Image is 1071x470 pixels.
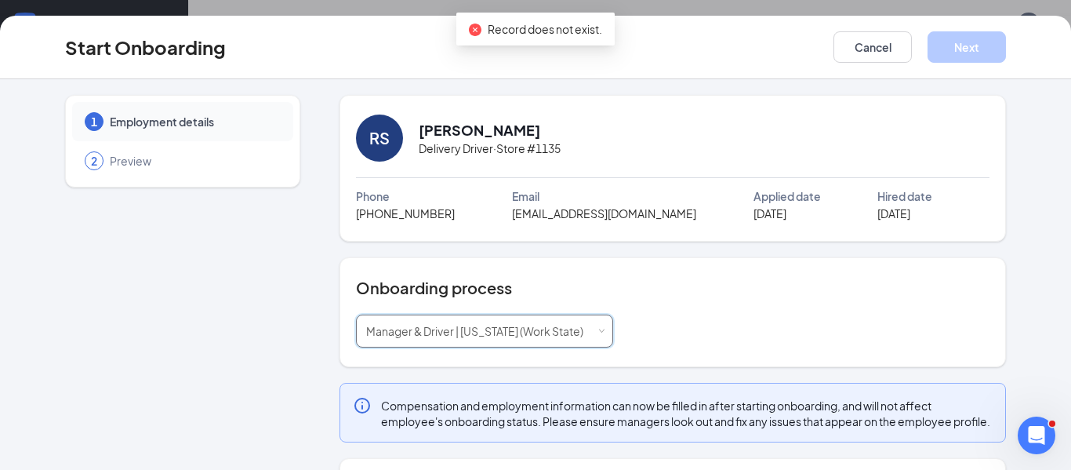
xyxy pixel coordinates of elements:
[833,31,912,63] button: Cancel
[65,34,226,60] h3: Start Onboarding
[110,153,278,169] span: Preview
[381,398,993,429] span: Compensation and employment information can now be filled in after starting onboarding, and will ...
[356,205,455,222] span: [PHONE_NUMBER]
[91,114,97,129] span: 1
[356,188,390,205] span: Phone
[512,205,696,222] span: [EMAIL_ADDRESS][DOMAIN_NAME]
[356,277,989,299] h4: Onboarding process
[488,22,602,36] span: Record does not exist.
[512,188,539,205] span: Email
[110,114,278,129] span: Employment details
[469,24,481,36] span: close-circle
[1018,417,1055,454] iframe: Intercom live chat
[369,127,390,149] div: RS
[419,140,561,157] span: Delivery Driver · Store #1135
[928,31,1006,63] button: Next
[91,153,97,169] span: 2
[877,205,910,222] span: [DATE]
[366,315,594,347] div: [object Object]
[877,188,932,205] span: Hired date
[419,120,540,140] h2: [PERSON_NAME]
[353,396,372,415] svg: Info
[753,188,821,205] span: Applied date
[366,324,583,338] span: Manager & Driver | [US_STATE] (Work State)
[753,205,786,222] span: [DATE]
